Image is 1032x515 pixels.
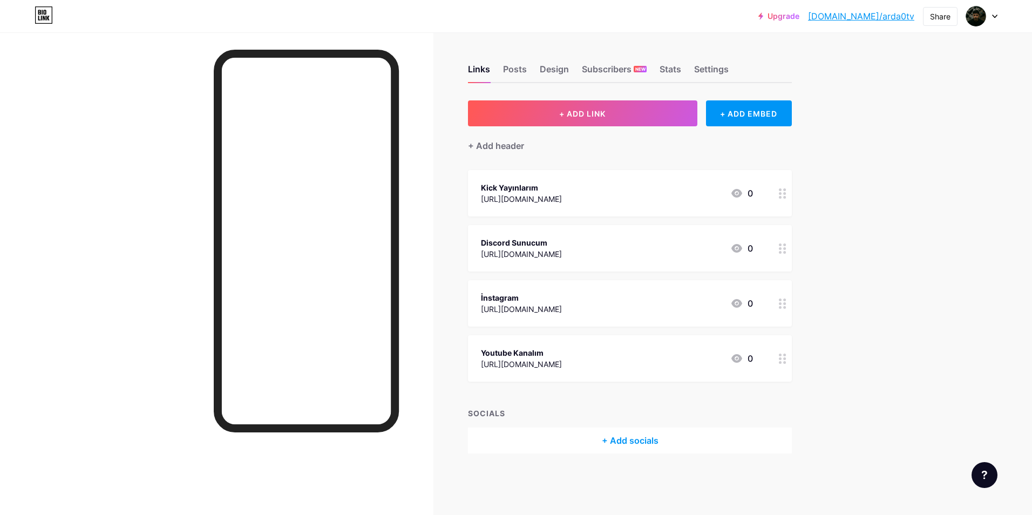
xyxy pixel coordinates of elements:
div: Posts [503,63,527,82]
div: + ADD EMBED [706,100,792,126]
div: + Add header [468,139,524,152]
button: + ADD LINK [468,100,697,126]
div: [URL][DOMAIN_NAME] [481,303,562,315]
div: Stats [660,63,681,82]
div: Discord Sunucum [481,237,562,248]
div: [URL][DOMAIN_NAME] [481,358,562,370]
div: İnstagram [481,292,562,303]
div: Design [540,63,569,82]
div: Settings [694,63,729,82]
a: [DOMAIN_NAME]/arda0tv [808,10,914,23]
span: NEW [635,66,646,72]
div: 0 [730,352,753,365]
div: 0 [730,187,753,200]
div: Subscribers [582,63,647,82]
div: Links [468,63,490,82]
div: [URL][DOMAIN_NAME] [481,248,562,260]
img: arda0tv [966,6,986,26]
span: + ADD LINK [559,109,606,118]
div: [URL][DOMAIN_NAME] [481,193,562,205]
div: SOCIALS [468,408,792,419]
div: 0 [730,242,753,255]
div: Youtube Kanalım [481,347,562,358]
div: Kick Yayınlarım [481,182,562,193]
div: 0 [730,297,753,310]
div: Share [930,11,950,22]
a: Upgrade [758,12,799,21]
div: + Add socials [468,428,792,453]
